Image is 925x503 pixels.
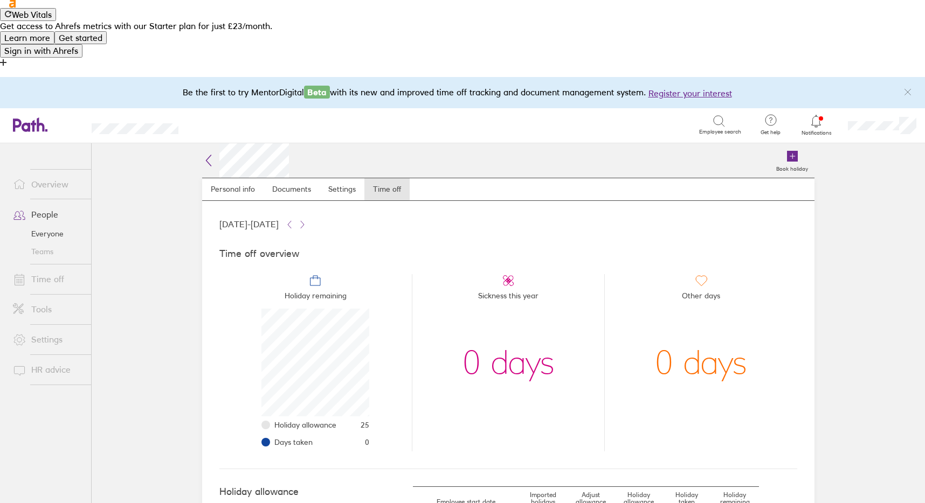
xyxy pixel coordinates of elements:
[4,329,91,351] a: Settings
[462,309,555,416] div: 0 days
[753,129,788,136] span: Get help
[799,114,834,136] a: Notifications
[4,45,78,56] span: Sign in with Ahrefs
[219,486,370,498] h4: Holiday allowance
[361,421,369,429] span: 25
[274,421,336,429] span: Holiday allowance
[365,438,369,446] span: 0
[655,309,747,416] div: 0 days
[478,287,539,309] span: Sickness this year
[264,178,320,200] a: Documents
[202,178,264,200] a: Personal info
[208,120,235,130] div: Search
[799,130,834,136] span: Notifications
[4,225,91,242] a: Everyone
[219,219,279,229] span: [DATE] - [DATE]
[219,248,797,260] h4: Time off overview
[12,9,52,20] span: Web Vitals
[770,143,814,178] a: Book holiday
[648,87,732,100] button: Register your interest
[320,178,364,200] a: Settings
[699,129,741,135] span: Employee search
[4,299,91,320] a: Tools
[4,269,91,290] a: Time off
[304,86,330,99] span: Beta
[274,438,313,446] span: Days taken
[4,243,91,260] a: Teams
[682,287,720,309] span: Other days
[770,163,814,172] label: Book holiday
[4,359,91,381] a: HR advice
[4,204,91,225] a: People
[285,287,347,309] span: Holiday remaining
[364,178,410,200] a: Time off
[4,173,91,195] a: Overview
[183,86,743,100] div: Be the first to try MentorDigital with its new and improved time off tracking and document manage...
[54,31,107,44] button: Get started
